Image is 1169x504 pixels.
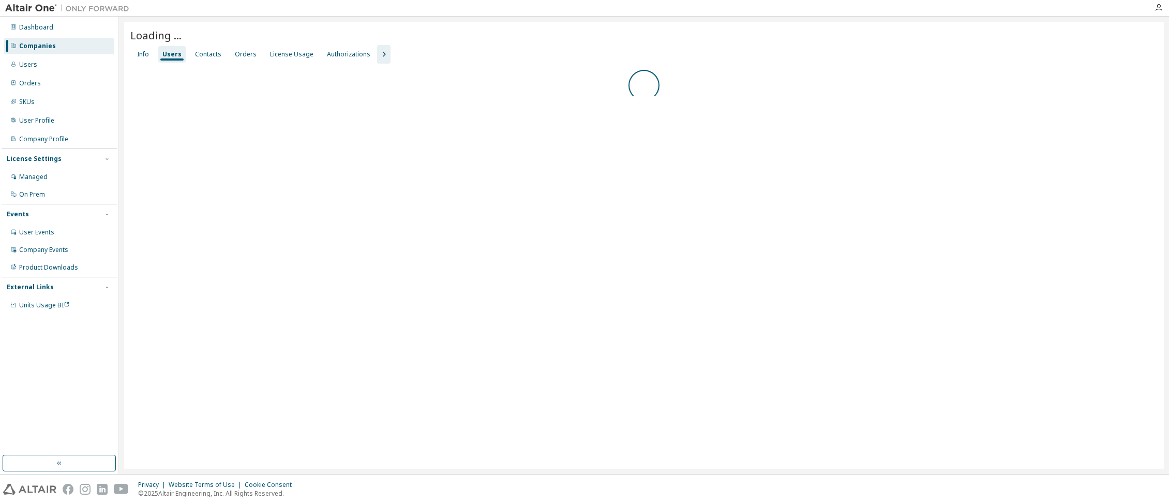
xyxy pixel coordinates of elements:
[19,23,53,32] div: Dashboard
[169,481,245,489] div: Website Terms of Use
[7,210,29,218] div: Events
[19,42,56,50] div: Companies
[327,50,370,58] div: Authorizations
[19,228,54,236] div: User Events
[19,190,45,199] div: On Prem
[162,50,182,58] div: Users
[80,484,91,495] img: instagram.svg
[114,484,129,495] img: youtube.svg
[270,50,313,58] div: License Usage
[7,155,62,163] div: License Settings
[19,246,68,254] div: Company Events
[137,50,149,58] div: Info
[245,481,298,489] div: Cookie Consent
[19,116,54,125] div: User Profile
[19,263,78,272] div: Product Downloads
[130,28,182,42] span: Loading ...
[19,79,41,87] div: Orders
[19,98,35,106] div: SKUs
[97,484,108,495] img: linkedin.svg
[19,301,70,309] span: Units Usage BI
[5,3,134,13] img: Altair One
[63,484,73,495] img: facebook.svg
[19,135,68,143] div: Company Profile
[195,50,221,58] div: Contacts
[3,484,56,495] img: altair_logo.svg
[138,489,298,498] p: © 2025 Altair Engineering, Inc. All Rights Reserved.
[7,283,54,291] div: External Links
[19,61,37,69] div: Users
[235,50,257,58] div: Orders
[19,173,48,181] div: Managed
[138,481,169,489] div: Privacy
